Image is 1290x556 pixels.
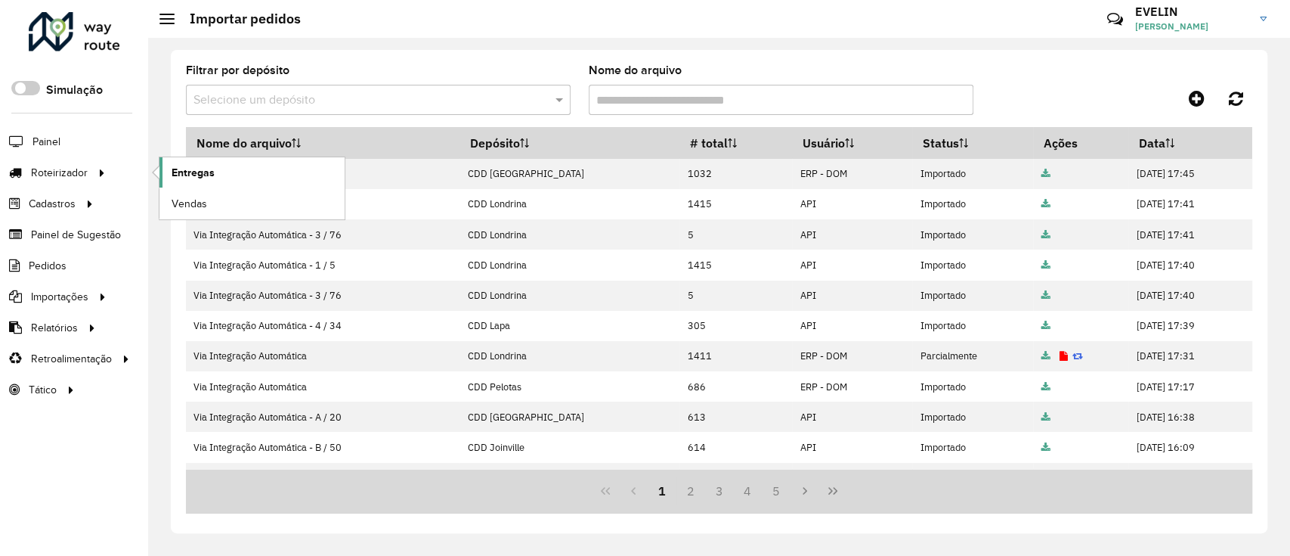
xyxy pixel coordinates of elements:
label: Filtrar por depósito [186,61,289,79]
td: [DATE] 17:40 [1128,250,1251,280]
span: Tático [29,382,57,398]
td: Importado [912,250,1033,280]
td: API [792,432,912,462]
label: Simulação [46,81,103,99]
td: [DATE] 17:40 [1128,281,1251,311]
a: Arquivo completo [1041,441,1050,454]
h3: EVELIN [1135,5,1248,19]
td: 5 [679,281,792,311]
td: CDD Londrina [459,281,679,311]
td: [DATE] 17:17 [1128,371,1251,402]
td: 1032 [679,159,792,189]
a: Reimportar [1072,349,1082,362]
td: [DATE] 16:09 [1128,432,1251,462]
td: CDD [GEOGRAPHIC_DATA] [459,159,679,189]
td: Via Integração Automática - 3 / 76 [186,219,459,250]
td: CDD [GEOGRAPHIC_DATA] [459,402,679,432]
td: 305 [679,311,792,341]
td: Importado [912,189,1033,219]
td: Importado [912,463,1033,493]
td: API [792,189,912,219]
td: Importado [912,432,1033,462]
td: API [792,250,912,280]
td: CDD Lapa [459,311,679,341]
h2: Importar pedidos [175,11,301,27]
td: Via Integração Automática - 4 / 34 [186,463,459,493]
span: Roteirizador [31,165,88,181]
td: [DATE] 16:38 [1128,402,1251,432]
span: Entregas [172,165,215,181]
td: 1411 [679,341,792,371]
td: [DATE] 17:45 [1128,159,1251,189]
td: 613 [679,402,792,432]
td: [DATE] 17:31 [1128,341,1251,371]
td: API [792,463,912,493]
td: ERP - DOM [792,159,912,189]
th: Data [1128,127,1251,159]
td: Via Integração Automática - 3 / 76 [186,281,459,311]
td: Importado [912,402,1033,432]
button: 5 [762,477,790,505]
a: Arquivo completo [1041,228,1050,241]
a: Arquivo completo [1041,167,1050,180]
a: Arquivo completo [1041,197,1050,210]
span: Painel [32,134,60,150]
button: 1 [648,477,676,505]
a: Arquivo completo [1041,349,1050,362]
td: 1415 [679,189,792,219]
span: Painel de Sugestão [31,227,121,243]
td: [DATE] 17:39 [1128,311,1251,341]
td: [DATE] 15:26 [1128,463,1251,493]
td: Importado [912,219,1033,250]
label: Nome do arquivo [589,61,682,79]
td: 424 [679,463,792,493]
th: Depósito [459,127,679,159]
a: Vendas [159,188,345,219]
a: Arquivo completo [1041,289,1050,302]
td: Via Integração Automática [186,371,459,402]
td: 614 [679,432,792,462]
a: Arquivo completo [1041,259,1050,272]
a: Contato Rápido [1099,3,1131,36]
th: Nome do arquivo [186,127,459,159]
td: Importado [912,311,1033,341]
td: CDD Londrina [459,341,679,371]
td: CDD Pelotas [459,371,679,402]
td: API [792,402,912,432]
td: Via Integração Automática - B / 50 [186,432,459,462]
span: Pedidos [29,258,67,274]
td: Parcialmente [912,341,1033,371]
td: CDD Londrina [459,250,679,280]
td: Importado [912,159,1033,189]
button: 2 [676,477,705,505]
a: Arquivo completo [1041,411,1050,424]
a: Arquivo completo [1041,381,1050,393]
span: Retroalimentação [31,351,112,367]
button: 4 [733,477,762,505]
td: Importado [912,281,1033,311]
span: [PERSON_NAME] [1135,20,1248,33]
th: Ações [1033,127,1129,159]
td: Via Integração Automática - A / 20 [186,402,459,432]
td: API [792,219,912,250]
span: Relatórios [31,320,78,336]
span: Cadastros [29,196,76,212]
button: 3 [705,477,734,505]
button: Next Page [790,477,819,505]
td: ERP - DOM [792,341,912,371]
button: Last Page [818,477,847,505]
td: [DATE] 17:41 [1128,219,1251,250]
th: # total [679,127,792,159]
td: CDD Londrina [459,189,679,219]
td: 686 [679,371,792,402]
a: Exibir log de erros [1059,349,1067,362]
td: Importado [912,371,1033,402]
td: Via Integração Automática - 1 / 5 [186,250,459,280]
a: Entregas [159,157,345,188]
a: Arquivo completo [1041,319,1050,332]
td: Via Integração Automática - 4 / 34 [186,311,459,341]
td: CDD Londrina [459,219,679,250]
span: Vendas [172,196,207,212]
td: Via Integração Automática [186,341,459,371]
td: API [792,281,912,311]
